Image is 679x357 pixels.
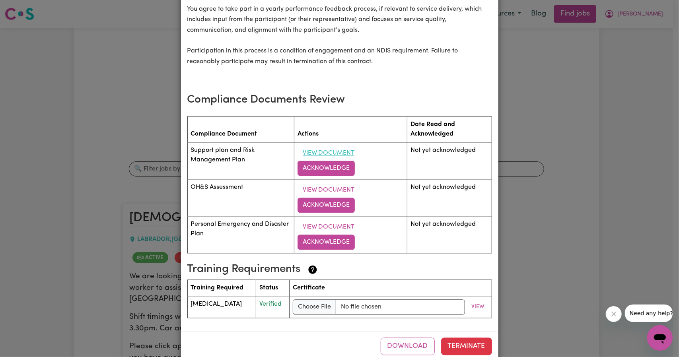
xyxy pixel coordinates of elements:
td: Personal Emergency and Disaster Plan [187,216,294,253]
button: View [468,301,488,313]
th: Training Required [187,279,256,296]
button: View Document [298,146,360,161]
iframe: Button to launch messaging window [647,325,673,351]
h3: Compliance Documents Review [187,93,492,107]
th: Date Read and Acknowledged [407,116,492,142]
td: OH&S Assessment [187,179,294,216]
td: Not yet acknowledged [407,179,492,216]
button: Download contract [381,338,435,355]
span: Need any help? [5,6,48,12]
iframe: Message from company [625,305,673,322]
td: Support plan and Risk Management Plan [187,142,294,179]
td: [MEDICAL_DATA] [187,296,256,318]
th: Certificate [290,279,492,296]
td: Not yet acknowledged [407,216,492,253]
button: View Document [298,182,360,198]
th: Status [256,279,290,296]
button: Terminate this contract [441,338,492,355]
span: Verified [259,301,282,307]
th: Compliance Document [187,116,294,142]
iframe: Close message [606,306,622,322]
button: Acknowledge [298,235,355,250]
button: Acknowledge [298,161,355,176]
th: Actions [294,116,407,142]
button: View Document [298,219,360,235]
td: Not yet acknowledged [407,142,492,179]
h3: Training Requirements [187,263,486,276]
button: Acknowledge [298,198,355,213]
